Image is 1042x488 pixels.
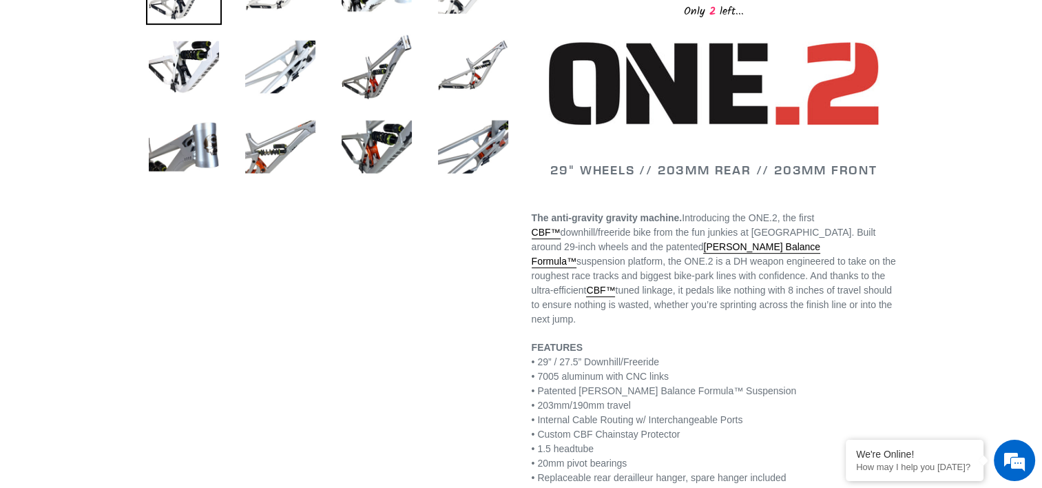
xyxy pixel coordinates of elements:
div: Minimize live chat window [226,7,259,40]
img: Load image into Gallery viewer, ONE.2 DH - Frameset [339,109,415,185]
div: Navigation go back [15,76,36,96]
div: Chat with us now [92,77,252,95]
img: Load image into Gallery viewer, ONE.2 DH - Frameset [146,29,222,105]
span: 29" WHEELS // 203MM REAR // 203MM FRONT [550,162,877,178]
img: Load image into Gallery viewer, ONE.2 DH - Frameset [242,29,318,105]
a: CBF™ [586,285,615,297]
strong: The anti-gravity gravity machine. [532,212,682,223]
a: [PERSON_NAME] Balance Formula™ [532,241,820,268]
span: We're online! [80,152,190,292]
img: Load image into Gallery viewer, ONE.2 DH - Frameset [435,29,511,105]
strong: FEATURES [532,342,583,353]
img: d_696896380_company_1647369064580_696896380 [44,69,79,103]
img: Load image into Gallery viewer, ONE.2 DH - Frameset [339,29,415,105]
span: 2 [705,3,720,20]
textarea: Type your message and hit 'Enter' [7,334,262,383]
div: We're Online! [856,449,973,460]
span: Introducing the ONE.2, the first downhill/freeride bike from the fun junkies at [GEOGRAPHIC_DATA]... [532,212,896,325]
a: CBF™ [532,227,561,239]
p: How may I help you today? [856,462,973,472]
img: Load image into Gallery viewer, ONE.2 DH - Frameset [242,109,318,185]
img: Load image into Gallery viewer, ONE.2 DH - Frameset [435,109,511,185]
img: Load image into Gallery viewer, ONE.2 DH - Frameset [146,109,222,185]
